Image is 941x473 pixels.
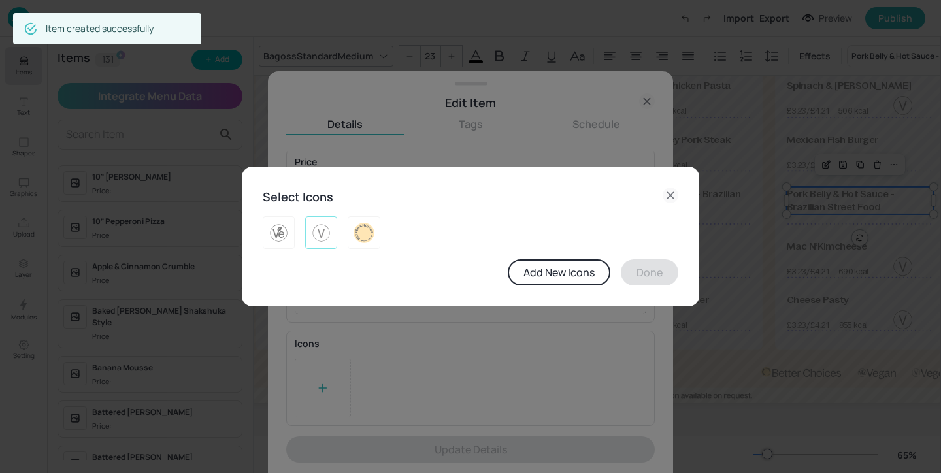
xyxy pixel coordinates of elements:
div: Item created successfully [46,17,154,41]
img: 2025-05-18-1747591428260ckl8dkcrgq.svg [311,222,331,243]
h6: Select Icons [263,188,333,206]
button: Add New Icons [508,259,610,285]
img: 2025-05-18-1747591437884an3diyzao3u.svg [269,222,289,243]
img: 2025-05-18-17475900103897i8ym35a1uj.svg [354,222,374,243]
